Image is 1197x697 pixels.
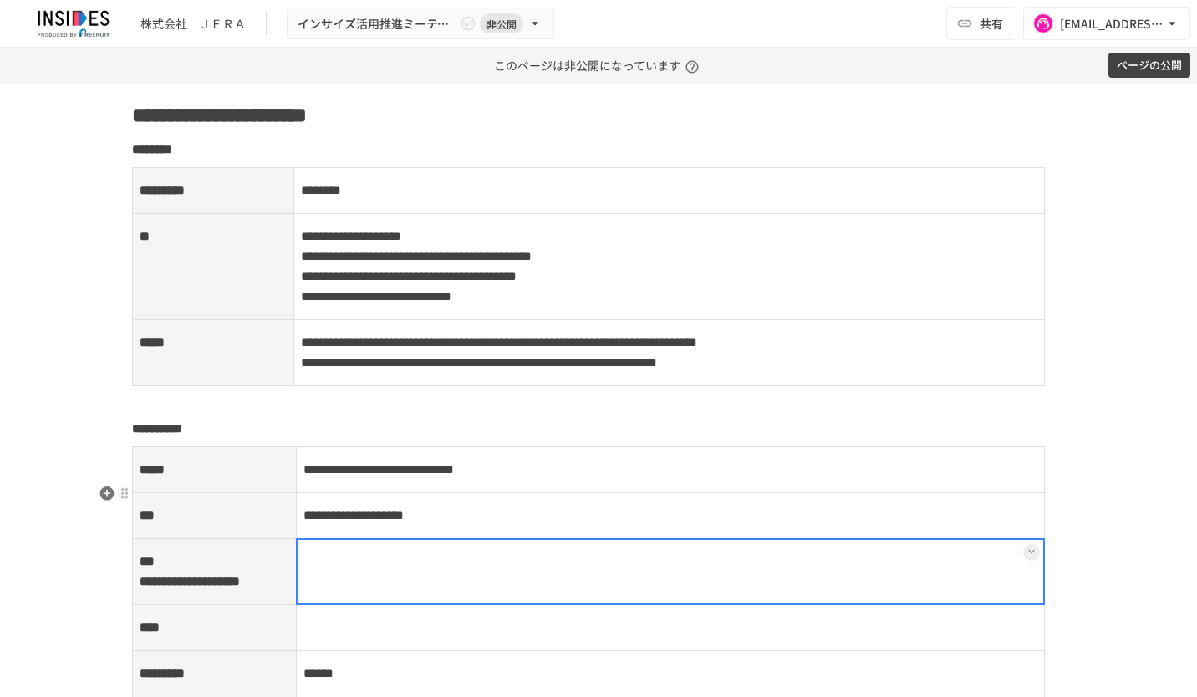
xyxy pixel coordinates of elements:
span: 非公開 [480,15,523,33]
p: このページは非公開になっています [494,48,704,83]
button: 共有 [946,7,1016,40]
div: 株式会社 ＪＥＲＡ [140,15,246,33]
div: [EMAIL_ADDRESS][DOMAIN_NAME] [1060,13,1164,34]
button: [EMAIL_ADDRESS][DOMAIN_NAME] [1023,7,1190,40]
span: インサイズ活用推進ミーティング ～1回目～ [298,13,456,34]
button: ページの公開 [1108,53,1190,79]
span: 共有 [980,14,1003,33]
img: JmGSPSkPjKwBq77AtHmwC7bJguQHJlCRQfAXtnx4WuV [20,10,127,37]
button: インサイズ活用推進ミーティング ～1回目～非公開 [287,8,554,40]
